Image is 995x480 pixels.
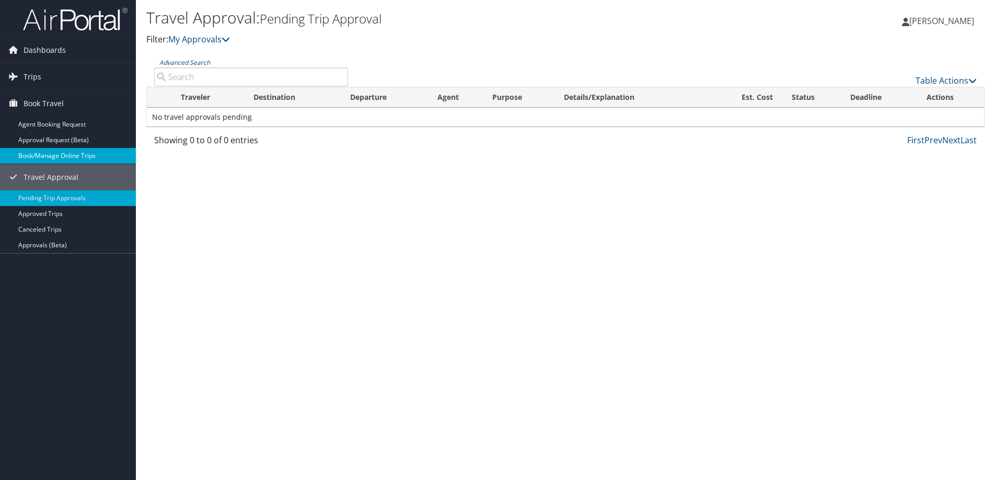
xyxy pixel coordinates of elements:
[782,87,841,108] th: Status: activate to sort column ascending
[171,87,244,108] th: Traveler: activate to sort column ascending
[154,134,348,152] div: Showing 0 to 0 of 0 entries
[554,87,709,108] th: Details/Explanation
[146,33,705,47] p: Filter:
[909,15,974,27] span: [PERSON_NAME]
[23,7,128,31] img: airportal-logo.png
[916,75,977,86] a: Table Actions
[147,108,984,127] td: No travel approvals pending
[159,58,210,67] a: Advanced Search
[244,87,341,108] th: Destination: activate to sort column ascending
[961,134,977,146] a: Last
[917,87,984,108] th: Actions
[154,67,348,86] input: Advanced Search
[24,64,41,90] span: Trips
[841,87,917,108] th: Deadline: activate to sort column descending
[168,33,230,45] a: My Approvals
[428,87,483,108] th: Agent
[24,90,64,117] span: Book Travel
[24,37,66,63] span: Dashboards
[907,134,924,146] a: First
[24,164,78,190] span: Travel Approval
[709,87,783,108] th: Est. Cost: activate to sort column ascending
[924,134,942,146] a: Prev
[483,87,554,108] th: Purpose
[146,7,705,29] h1: Travel Approval:
[341,87,428,108] th: Departure: activate to sort column ascending
[942,134,961,146] a: Next
[260,10,381,27] small: Pending Trip Approval
[902,5,985,37] a: [PERSON_NAME]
